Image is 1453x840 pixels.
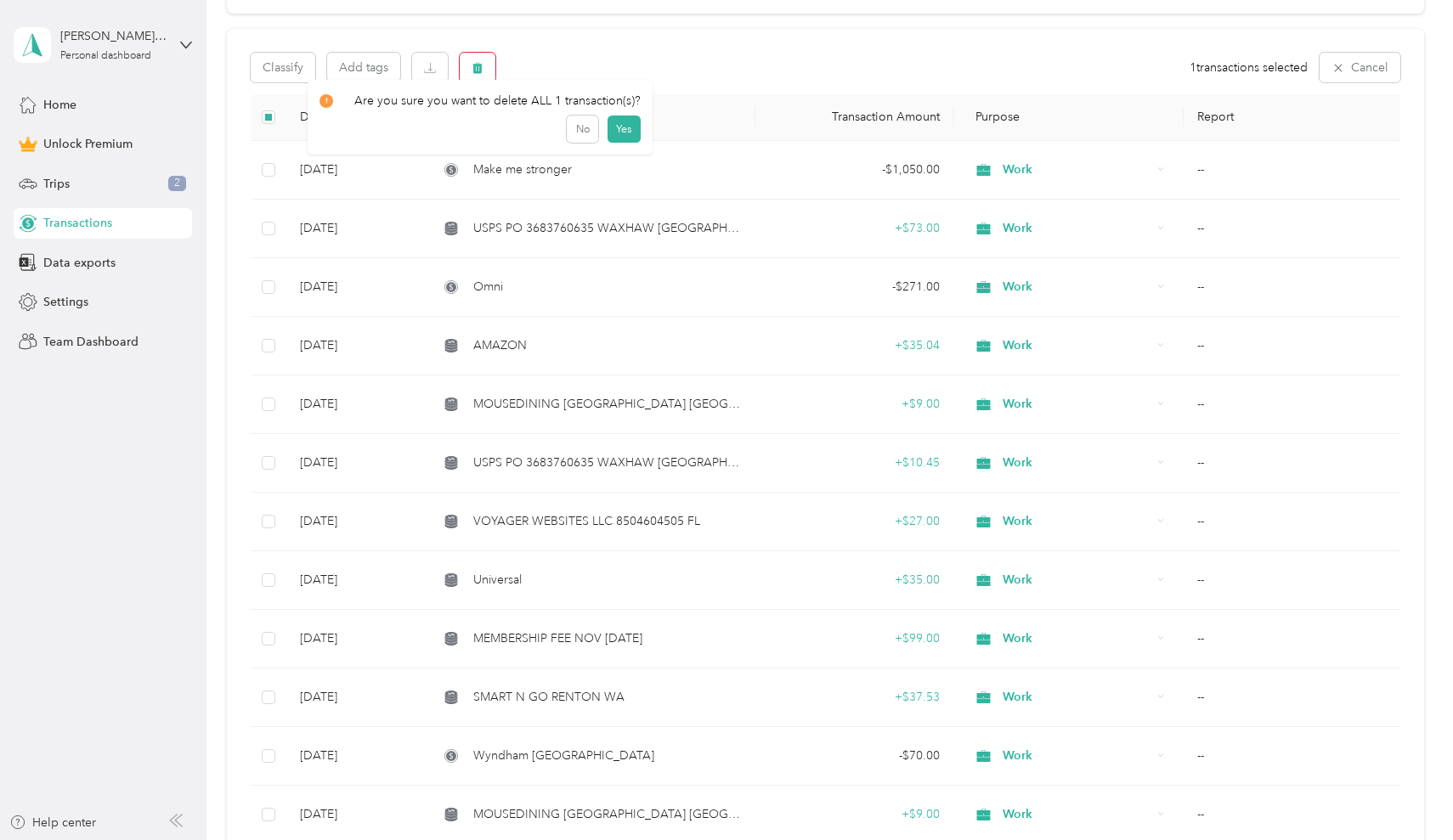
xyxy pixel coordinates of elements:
td: [DATE] [286,551,425,610]
button: Help center [9,814,96,832]
td: [DATE] [286,375,425,434]
div: Personal dashboard [60,51,151,61]
button: No [567,116,598,143]
span: Work [1003,161,1151,179]
span: Work [1003,336,1151,355]
td: -- [1184,141,1404,200]
span: Data exports [43,254,116,272]
td: [DATE] [286,317,425,375]
td: [DATE] [286,434,425,493]
td: [DATE] [286,727,425,786]
span: Wyndham [GEOGRAPHIC_DATA] [473,747,654,765]
td: -- [1184,610,1404,668]
td: -- [1184,668,1404,727]
span: Purpose [967,110,1020,124]
span: Team Dashboard [43,333,139,351]
span: Make me stronger [473,161,572,179]
td: -- [1184,200,1404,258]
td: -- [1184,493,1404,551]
div: + $35.00 [769,571,940,589]
div: + $99.00 [769,629,940,648]
span: Work [1003,278,1151,296]
span: Trips [43,175,70,193]
td: [DATE] [286,668,425,727]
span: Universal [473,571,522,589]
span: AMAZON [473,336,527,355]
div: + $37.53 [769,688,940,707]
span: USPS PO 3683760635 WAXHAW [GEOGRAPHIC_DATA] [473,454,742,472]
div: - $271.00 [769,278,940,296]
th: Date [286,94,425,141]
td: [DATE] [286,141,425,200]
span: SMART N GO RENTON WA [473,688,625,707]
div: [PERSON_NAME][EMAIL_ADDRESS][DOMAIN_NAME] [60,27,167,45]
span: VOYAGER WEBSITES LLC 8504604505 FL [473,512,700,531]
td: [DATE] [286,610,425,668]
td: -- [1184,434,1404,493]
td: -- [1184,258,1404,317]
span: Work [1003,629,1151,648]
th: Transaction Amount [755,94,953,141]
iframe: Everlance-gr Chat Button Frame [1358,745,1453,840]
span: 1 transactions selected [1190,59,1308,76]
span: 2 [168,176,186,191]
span: MOUSEDINING [GEOGRAPHIC_DATA] [GEOGRAPHIC_DATA] [473,805,742,824]
span: Work [1003,395,1151,414]
span: Unlock Premium [43,135,133,153]
span: Work [1003,805,1151,824]
div: + $27.00 [769,512,940,531]
td: -- [1184,317,1404,375]
span: USPS PO 3683760635 WAXHAW [GEOGRAPHIC_DATA] [473,219,742,238]
div: + $9.00 [769,395,940,414]
td: -- [1184,551,1404,610]
td: -- [1184,375,1404,434]
div: + $9.00 [769,805,940,824]
td: [DATE] [286,258,425,317]
span: Settings [43,293,88,311]
button: Classify [251,53,315,82]
button: Add tags [327,53,400,82]
span: Work [1003,571,1151,589]
span: Work [1003,219,1151,238]
span: Home [43,96,76,114]
div: Are you sure you want to delete ALL 1 transaction(s)? [319,92,641,110]
th: Report [1184,94,1404,141]
span: Omni [473,278,503,296]
button: Cancel [1320,53,1400,82]
td: [DATE] [286,200,425,258]
span: MEMBERSHIP FEE NOV [DATE] [473,629,642,648]
div: - $70.00 [769,747,940,765]
div: + $10.45 [769,454,940,472]
div: - $1,050.00 [769,161,940,179]
span: Work [1003,454,1151,472]
div: + $35.04 [769,336,940,355]
span: MOUSEDINING [GEOGRAPHIC_DATA] [GEOGRAPHIC_DATA] [473,395,742,414]
span: Work [1003,512,1151,531]
td: [DATE] [286,493,425,551]
div: + $73.00 [769,219,940,238]
span: Work [1003,747,1151,765]
span: Transactions [43,214,112,232]
button: Yes [608,116,641,143]
span: Work [1003,688,1151,707]
td: -- [1184,727,1404,786]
